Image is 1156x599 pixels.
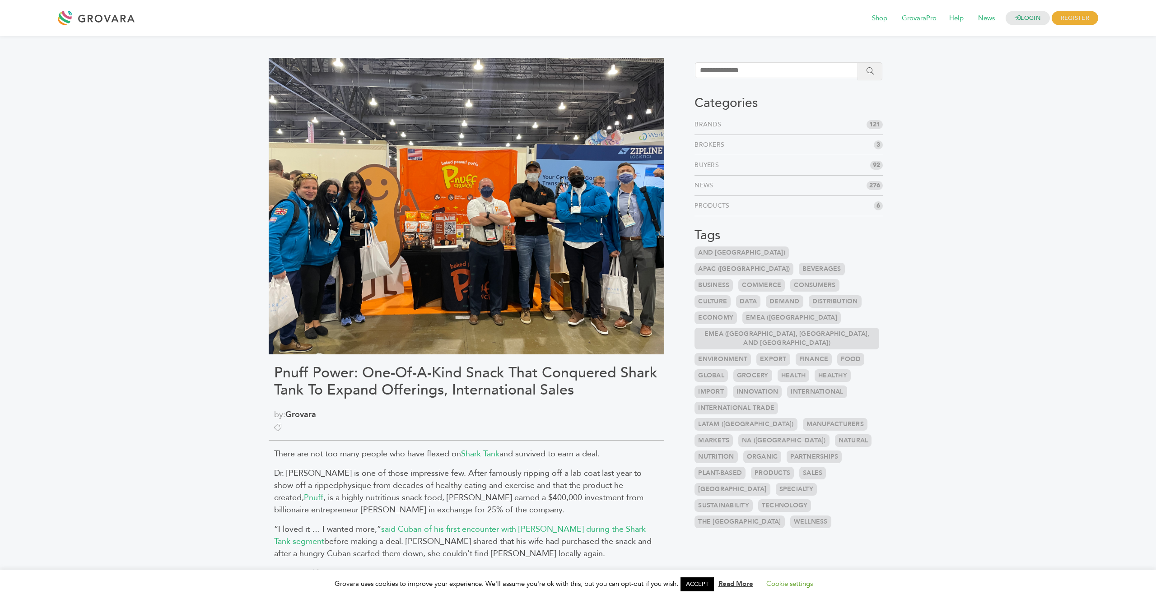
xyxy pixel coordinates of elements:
[866,14,894,23] a: Shop
[274,536,652,559] span: before making a deal. [PERSON_NAME] shared that his wife had purchased the snack and after a hung...
[874,140,883,149] span: 3
[695,450,737,463] a: Nutrition
[895,10,943,27] span: GrovaraPro
[815,369,851,382] a: Healthy
[835,434,872,447] a: Natural
[695,467,746,479] a: Plant-based
[695,263,793,275] a: APAC ([GEOGRAPHIC_DATA])
[304,492,323,503] a: Pnuff
[787,450,842,463] a: Partnerships
[867,120,883,129] span: 121
[867,181,883,190] span: 276
[695,434,733,447] a: Markets
[695,201,733,210] a: Products
[695,311,737,324] a: Economy
[943,10,970,27] span: Help
[799,467,826,479] a: Sales
[695,161,722,170] a: Buyers
[796,353,832,366] a: Finance
[758,499,811,512] a: Technology
[695,96,883,111] h3: Categories
[695,279,733,292] a: Business
[695,120,725,129] a: Brands
[274,567,361,579] span: That’s quickly changing.
[943,14,970,23] a: Help
[1052,11,1098,25] span: REGISTER
[681,577,714,591] a: ACCEPT
[837,353,864,366] a: Food
[809,295,862,308] a: Distribution
[738,434,830,447] a: NA ([GEOGRAPHIC_DATA])
[742,311,841,324] a: EMEA ([GEOGRAPHIC_DATA]
[695,353,751,366] a: Environment
[766,579,813,588] a: Cookie settings
[874,201,883,210] span: 6
[972,14,1001,23] a: News
[778,369,810,382] a: Health
[335,579,822,588] span: Grovara uses cookies to improve your experience. We'll assume you're ok with this, but you can op...
[733,369,772,382] a: Grocery
[895,14,943,23] a: GrovaraPro
[733,385,782,398] a: Innovation
[1006,11,1050,25] a: LOGIN
[285,409,316,420] a: Grovara
[790,279,839,292] a: Consumers
[718,579,753,588] a: Read More
[274,492,643,515] span: , is a highly nutritious snack food, [PERSON_NAME] earned a $400,000 investment from billionaire ...
[274,409,659,421] span: by:
[695,295,731,308] a: Culture
[972,10,1001,27] span: News
[274,448,461,460] span: There are not too many people who have flexed on
[274,364,659,399] h1: Pnuff Power: One-Of-A-Kind Snack That Conquered Shark Tank To Expand Offerings, International Sales
[695,385,727,398] a: Import
[274,468,642,491] span: Dr. [PERSON_NAME] is one of those impressive few. After famously ripping off a lab coat last year...
[461,448,499,460] a: Shark Tank
[799,263,844,275] a: Beverages
[803,418,867,431] a: Manufacturers
[870,161,883,170] span: 92
[695,328,879,349] a: EMEA ([GEOGRAPHIC_DATA], [GEOGRAPHIC_DATA], and [GEOGRAPHIC_DATA])
[695,483,770,496] a: [GEOGRAPHIC_DATA]
[695,228,883,243] h3: Tags
[751,467,794,479] a: Products
[766,295,803,308] a: Demand
[695,499,753,512] a: Sustainability
[736,295,760,308] a: Data
[866,10,894,27] span: Shop
[274,524,381,535] span: “I loved it … I wanted more,”
[695,418,797,431] a: LATAM ([GEOGRAPHIC_DATA])
[756,353,790,366] a: Export
[695,369,728,382] a: Global
[274,480,623,503] span: physique from decades of healthy eating and exercise and that the product he created,
[695,181,717,190] a: News
[695,402,778,414] a: International Trade
[274,524,646,547] a: said Cuban of his first encounter with [PERSON_NAME] during the Shark Tank segment
[695,140,728,149] a: Brokers
[790,515,831,528] a: Wellness
[695,515,784,528] a: the [GEOGRAPHIC_DATA]
[743,450,782,463] a: Organic
[695,246,789,259] a: and [GEOGRAPHIC_DATA])
[787,385,847,398] a: International
[738,279,785,292] a: Commerce
[776,483,817,496] a: Specialty
[499,448,600,460] span: and survived to earn a deal.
